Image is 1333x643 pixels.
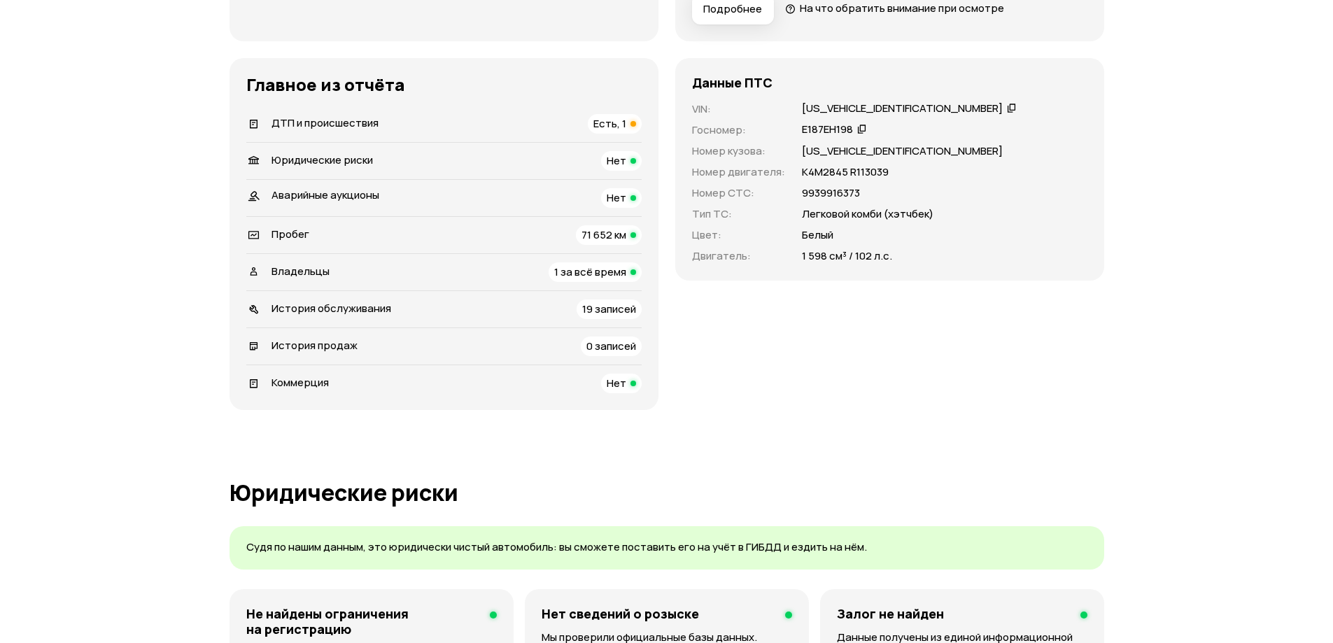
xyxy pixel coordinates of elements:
[271,338,358,353] span: История продаж
[607,190,626,205] span: Нет
[785,1,1005,15] a: На что обратить внимание при осмотре
[692,248,785,264] p: Двигатель :
[802,185,860,201] p: 9939916373
[271,188,379,202] span: Аварийные аукционы
[593,116,626,131] span: Есть, 1
[271,375,329,390] span: Коммерция
[802,101,1003,116] div: [US_VEHICLE_IDENTIFICATION_NUMBER]
[692,101,785,117] p: VIN :
[703,2,762,16] span: Подробнее
[542,606,699,621] h4: Нет сведений о розыске
[271,227,309,241] span: Пробег
[271,153,373,167] span: Юридические риски
[802,206,933,222] p: Легковой комби (хэтчбек)
[800,1,1004,15] span: На что обратить внимание при осмотре
[271,301,391,316] span: История обслуживания
[802,227,833,243] p: Белый
[802,143,1003,159] p: [US_VEHICLE_IDENTIFICATION_NUMBER]
[607,153,626,168] span: Нет
[271,264,330,278] span: Владельцы
[802,122,853,137] div: Е187ЕН198
[692,122,785,138] p: Госномер :
[692,185,785,201] p: Номер СТС :
[692,206,785,222] p: Тип ТС :
[692,227,785,243] p: Цвет :
[582,302,636,316] span: 19 записей
[586,339,636,353] span: 0 записей
[230,480,1104,505] h1: Юридические риски
[607,376,626,390] span: Нет
[802,248,892,264] p: 1 598 см³ / 102 л.с.
[692,143,785,159] p: Номер кузова :
[692,75,773,90] h4: Данные ПТС
[837,606,944,621] h4: Залог не найден
[581,227,626,242] span: 71 652 км
[802,164,889,180] p: К4М2845 R113039
[246,606,479,637] h4: Не найдены ограничения на регистрацию
[271,115,379,130] span: ДТП и происшествия
[246,75,642,94] h3: Главное из отчёта
[246,540,1087,555] p: Судя по нашим данным, это юридически чистый автомобиль: вы сможете поставить его на учёт в ГИБДД ...
[554,264,626,279] span: 1 за всё время
[692,164,785,180] p: Номер двигателя :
